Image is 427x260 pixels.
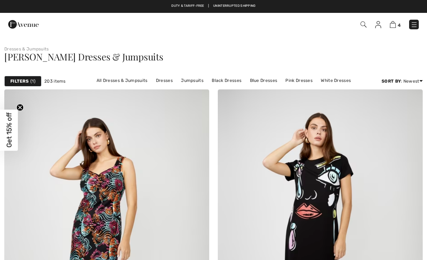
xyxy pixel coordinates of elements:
[162,85,223,94] a: [PERSON_NAME] Dresses
[8,20,39,27] a: 1ère Avenue
[224,85,285,94] a: [PERSON_NAME] Dresses
[177,76,207,85] a: Jumpsuits
[246,76,281,85] a: Blue Dresses
[390,20,401,29] a: 4
[16,104,24,111] button: Close teaser
[382,79,401,84] strong: Sort By
[44,78,66,84] span: 203 items
[152,76,176,85] a: Dresses
[375,21,381,28] img: My Info
[4,50,163,63] span: [PERSON_NAME] Dresses & Jumpsuits
[398,23,401,28] span: 4
[5,113,13,148] span: Get 15% off
[4,46,49,51] a: Dresses & Jumpsuits
[411,21,418,28] img: Menu
[282,76,316,85] a: Pink Dresses
[208,76,245,85] a: Black Dresses
[382,78,423,84] div: : Newest
[390,21,396,28] img: Shopping Bag
[317,76,354,85] a: White Dresses
[8,17,39,31] img: 1ère Avenue
[93,76,151,85] a: All Dresses & Jumpsuits
[30,78,35,84] span: 1
[360,21,367,28] img: Search
[10,78,29,84] strong: Filters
